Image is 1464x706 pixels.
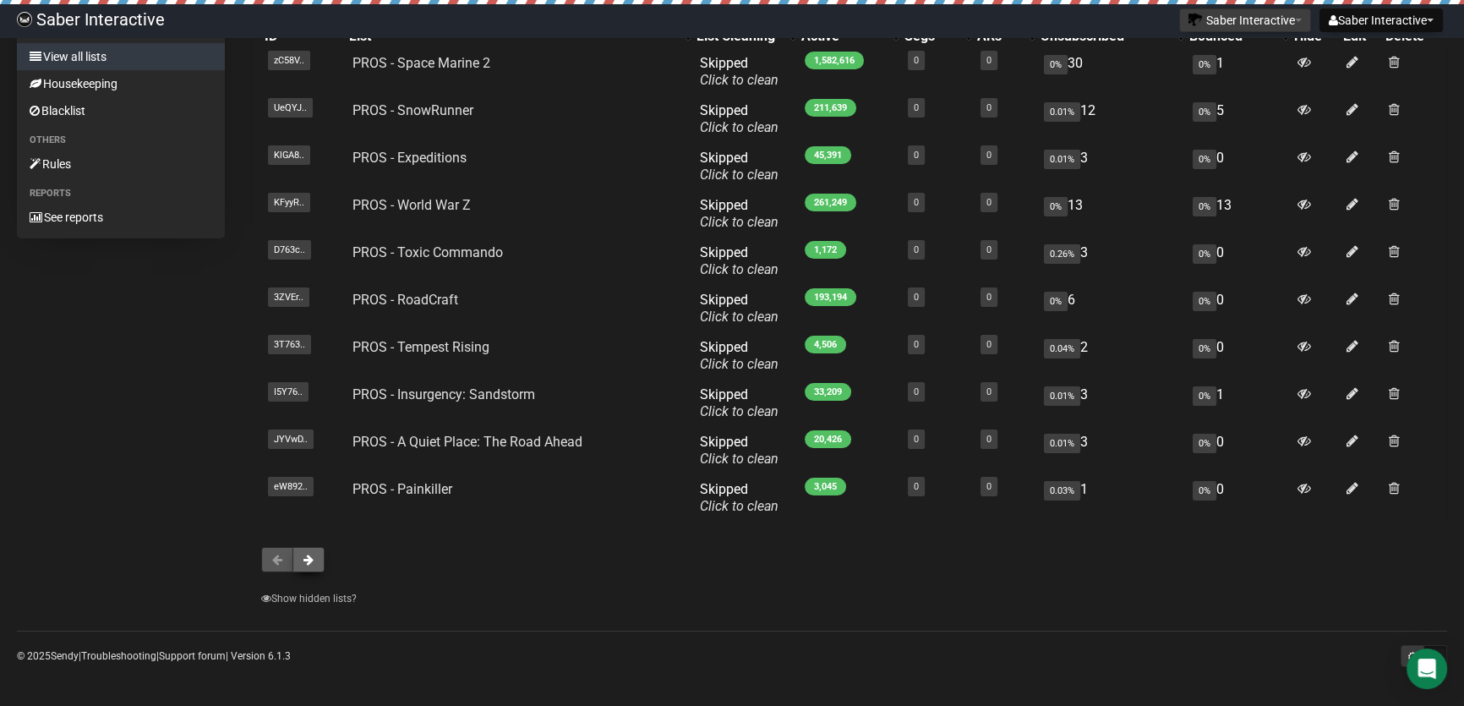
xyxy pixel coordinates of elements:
a: Click to clean [700,261,778,277]
a: Click to clean [700,72,778,88]
td: 2 [1037,332,1185,380]
a: 0 [986,150,991,161]
span: 33,209 [805,383,851,401]
a: View all lists [17,43,225,70]
button: Saber Interactive [1319,8,1443,32]
a: Housekeeping [17,70,225,97]
a: Click to clean [700,214,778,230]
span: 0% [1193,386,1216,406]
span: Skipped [700,339,778,372]
td: 13 [1037,190,1185,238]
span: 0.01% [1044,386,1080,406]
li: Reports [17,183,225,204]
td: 0 [1186,143,1291,190]
a: Click to clean [700,403,778,419]
span: 0% [1193,150,1216,169]
span: 0% [1193,102,1216,122]
td: 3 [1037,143,1185,190]
a: Click to clean [700,309,778,325]
td: 3 [1037,427,1185,474]
td: 1 [1186,48,1291,96]
a: 0 [914,434,919,445]
img: ec1bccd4d48495f5e7d53d9a520ba7e5 [17,12,32,27]
span: 0% [1044,55,1068,74]
a: Support forum [159,650,226,662]
td: 1 [1037,474,1185,522]
span: 0.04% [1044,339,1080,358]
a: 0 [986,339,991,350]
span: 0.01% [1044,102,1080,122]
span: D763c.. [268,240,311,260]
a: 0 [914,197,919,208]
a: 0 [986,244,991,255]
a: 0 [986,434,991,445]
a: 0 [986,481,991,492]
span: 0.03% [1044,481,1080,501]
td: 0 [1186,474,1291,522]
img: 1.png [1188,13,1202,26]
span: 0.26% [1044,244,1080,264]
span: 0% [1044,197,1068,216]
span: 1,172 [805,241,846,259]
a: Blacklist [17,97,225,124]
td: 0 [1186,285,1291,332]
a: Sendy [51,650,79,662]
span: 1,582,616 [805,52,864,69]
a: Rules [17,151,225,178]
a: Click to clean [700,167,778,183]
a: 0 [986,386,991,397]
a: 0 [986,292,991,303]
td: 3 [1037,238,1185,285]
a: Click to clean [700,119,778,135]
span: Skipped [700,386,778,419]
span: 0.01% [1044,434,1080,453]
span: Skipped [700,481,778,514]
span: 3ZVEr.. [268,287,309,307]
span: 0% [1193,434,1216,453]
span: Skipped [700,292,778,325]
a: PROS - Insurgency: Sandstorm [352,386,535,402]
div: Open Intercom Messenger [1407,649,1447,689]
a: 0 [986,102,991,113]
a: Click to clean [700,451,778,467]
span: 3T763.. [268,335,311,354]
p: © 2025 | | | Version 6.1.3 [17,647,291,665]
span: 0% [1193,244,1216,264]
a: 0 [914,292,919,303]
span: eW892.. [268,477,314,496]
span: Skipped [700,150,778,183]
td: 12 [1037,96,1185,143]
span: 0% [1193,55,1216,74]
a: 0 [914,102,919,113]
span: 0.01% [1044,150,1080,169]
a: PROS - World War Z [352,197,471,213]
a: PROS - Painkiller [352,481,452,497]
td: 13 [1186,190,1291,238]
a: PROS - Expeditions [352,150,467,166]
a: 0 [986,197,991,208]
span: 261,249 [805,194,856,211]
span: I5Y76.. [268,382,309,402]
span: 4,506 [805,336,846,353]
a: PROS - RoadCraft [352,292,458,308]
a: PROS - A Quiet Place: The Road Ahead [352,434,582,450]
td: 0 [1186,427,1291,474]
button: Saber Interactive [1179,8,1311,32]
a: 0 [914,150,919,161]
td: 30 [1037,48,1185,96]
span: 193,194 [805,288,856,306]
a: 0 [914,244,919,255]
span: 20,426 [805,430,851,448]
span: KlGA8.. [268,145,310,165]
a: 0 [914,55,919,66]
span: Skipped [700,197,778,230]
span: 0% [1193,481,1216,501]
a: PROS - SnowRunner [352,102,473,118]
a: Troubleshooting [81,650,156,662]
span: UeQYJ.. [268,98,313,118]
a: 0 [986,55,991,66]
span: 0% [1193,292,1216,311]
a: 0 [914,339,919,350]
span: 0% [1044,292,1068,311]
span: Skipped [700,244,778,277]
